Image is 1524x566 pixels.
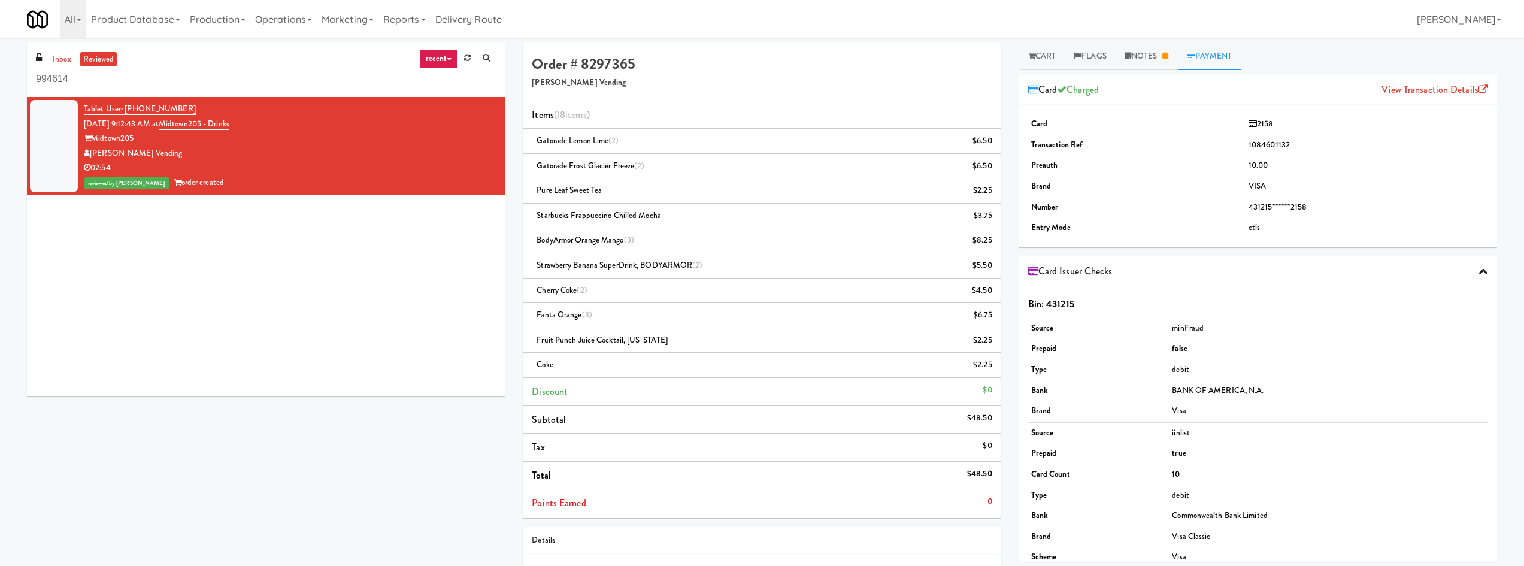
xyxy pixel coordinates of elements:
div: $4.50 [972,283,992,298]
td: BANK OF AMERICA, N.A. [1169,380,1488,401]
td: Brand [1028,401,1169,422]
span: (2) [577,284,587,296]
div: $8.25 [972,233,992,248]
td: Prepaid [1028,338,1169,359]
td: Prepaid [1028,443,1169,464]
div: $0 [983,438,992,453]
span: order created [174,177,224,188]
span: (2) [634,160,644,171]
td: VISA [1246,176,1488,197]
span: (2) [608,135,619,146]
li: Tablet User· [PHONE_NUMBER][DATE] 9:12:43 AM atMidtown205 - DrinksMidtown205[PERSON_NAME] Vending... [27,97,505,195]
span: Starbucks Frappuccino Chilled Mocha [537,210,661,221]
td: Brand [1028,176,1246,197]
td: Bank [1028,506,1169,526]
span: Gatorade Frost Glacier Freeze [537,160,644,171]
td: Card [1028,114,1246,135]
div: $2.25 [973,183,992,198]
a: Flags [1065,43,1116,70]
span: Items [532,108,589,122]
a: Cart [1019,43,1065,70]
div: $3.75 [974,208,992,223]
a: recent [419,49,459,68]
div: $0 [983,383,992,398]
span: Gatorade Lemon Lime [537,135,619,146]
div: $2.25 [973,333,992,348]
div: $48.50 [967,467,992,482]
td: Transaction Ref [1028,135,1246,156]
a: Notes [1116,43,1178,70]
a: inbox [50,52,74,67]
span: Total [532,468,551,482]
div: [PERSON_NAME] Vending [84,146,496,161]
td: Source [1028,422,1169,444]
td: 10 [1169,464,1488,485]
td: true [1169,443,1488,464]
td: Type [1028,359,1169,380]
span: Card Issuer Checks [1028,262,1113,280]
a: Tablet User· [PHONE_NUMBER] [84,103,196,115]
a: Payment [1178,43,1241,70]
td: Commonwealth Bank Limited [1169,506,1488,526]
div: $48.50 [967,411,992,426]
span: (3) [582,309,592,320]
td: Card Count [1028,464,1169,485]
div: $5.50 [972,258,992,273]
span: Card [1028,81,1099,99]
span: Cherry Coke [537,284,587,296]
span: Tax [532,440,544,454]
td: debit [1169,359,1488,380]
td: Type [1028,485,1169,506]
span: 2158 [1249,118,1274,129]
span: · [PHONE_NUMBER] [121,103,196,114]
a: reviewed [80,52,117,67]
input: Search vision orders [36,68,496,90]
div: $6.75 [974,308,992,323]
td: iinlist [1169,422,1488,444]
span: Strawberry Banana SuperDrink, BODYARMOR [537,259,702,271]
span: Points Earned [532,496,586,510]
a: Midtown205 - Drinks [159,118,229,130]
td: 10.00 [1246,155,1488,176]
span: BodyArmor Orange Mango [537,234,634,246]
td: Visa [1169,401,1488,422]
td: Brand [1028,526,1169,547]
span: Fruit Punch Juice Cocktail, [US_STATE] [537,334,668,346]
span: [DATE] 9:12:43 AM at [84,118,159,129]
td: Visa Classic [1169,526,1488,547]
span: reviewed by [PERSON_NAME] [84,177,169,189]
td: false [1169,338,1488,359]
img: Micromart [27,9,48,30]
ng-pluralize: items [565,108,587,122]
span: (3) [624,234,634,246]
div: $6.50 [972,134,992,149]
div: $6.50 [972,159,992,174]
div: $2.25 [973,358,992,373]
td: Bank [1028,380,1169,401]
div: 0 [987,494,992,509]
td: Number [1028,197,1246,218]
span: Coke [537,359,553,370]
div: Bin: 431215 [1028,295,1488,313]
span: Charged [1057,83,1099,96]
td: debit [1169,485,1488,506]
td: Preauth [1028,155,1246,176]
span: Fanta Orange [537,309,592,320]
div: Details [532,533,992,548]
span: (18 ) [554,108,590,122]
span: Subtotal [532,413,566,426]
h4: Order # 8297365 [532,56,992,72]
div: Midtown205 [84,131,496,146]
span: Pure Leaf Sweet Tea [537,184,602,196]
h5: [PERSON_NAME] Vending [532,78,992,87]
div: 02:54 [84,161,496,175]
a: View Transaction Details [1381,83,1488,96]
td: Entry Mode [1028,217,1246,238]
td: Source [1028,318,1169,339]
td: ctls [1246,217,1488,238]
td: 1084601132 [1246,135,1488,156]
span: Discount [532,385,568,398]
span: (2) [692,259,702,271]
div: Card Issuer Checks [1019,256,1497,287]
td: minFraud [1169,318,1488,339]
